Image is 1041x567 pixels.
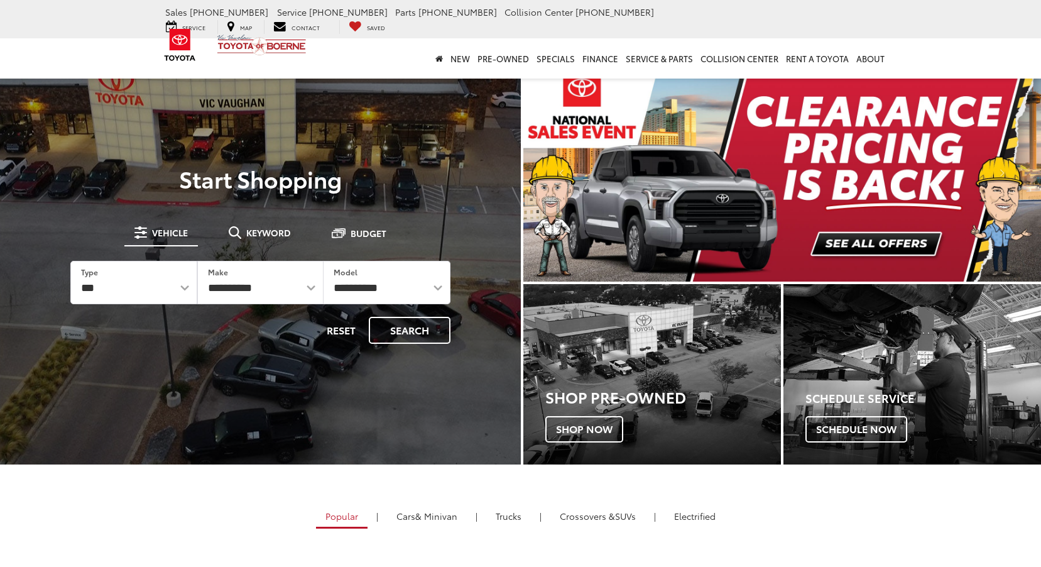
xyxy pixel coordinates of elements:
a: Collision Center [697,38,782,79]
a: Rent a Toyota [782,38,853,79]
button: Click to view next picture. [963,88,1041,256]
label: Make [208,267,228,277]
label: Type [81,267,98,277]
a: Trucks [486,505,531,527]
img: Toyota [156,25,204,65]
span: Budget [351,229,386,238]
div: Toyota [523,284,781,465]
span: Keyword [246,228,291,237]
a: New [447,38,474,79]
h3: Shop Pre-Owned [545,388,781,405]
span: Service [277,6,307,18]
a: Service & Parts: Opens in a new tab [622,38,697,79]
li: | [373,510,381,522]
a: Finance [579,38,622,79]
span: Crossovers & [560,510,615,522]
a: SUVs [550,505,645,527]
span: [PHONE_NUMBER] [418,6,497,18]
li: | [537,510,545,522]
a: Popular [316,505,368,529]
span: Parts [395,6,416,18]
span: [PHONE_NUMBER] [575,6,654,18]
a: Service [156,20,215,34]
span: Vehicle [152,228,188,237]
p: Start Shopping [53,166,468,191]
a: My Saved Vehicles [339,20,395,34]
a: Pre-Owned [474,38,533,79]
button: Search [369,317,450,344]
button: Reset [316,317,366,344]
li: | [472,510,481,522]
a: About [853,38,888,79]
img: Vic Vaughan Toyota of Boerne [217,34,307,56]
a: Electrified [665,505,725,527]
a: Home [432,38,447,79]
a: Shop Pre-Owned Shop Now [523,284,781,465]
span: Service [182,23,205,31]
h4: Schedule Service [805,392,1041,405]
a: Map [217,20,261,34]
span: Collision Center [504,6,573,18]
a: Cars [387,505,467,527]
li: | [651,510,659,522]
span: Map [240,23,252,31]
span: & Minivan [415,510,457,522]
a: Contact [264,20,329,34]
span: Schedule Now [805,416,907,443]
span: Sales [165,6,187,18]
span: [PHONE_NUMBER] [309,6,388,18]
span: Contact [292,23,320,31]
a: Specials [533,38,579,79]
div: Toyota [783,284,1041,465]
span: Saved [367,23,385,31]
a: Schedule Service Schedule Now [783,284,1041,465]
span: Shop Now [545,416,623,443]
span: [PHONE_NUMBER] [190,6,268,18]
label: Model [334,267,357,277]
button: Click to view previous picture. [523,88,601,256]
